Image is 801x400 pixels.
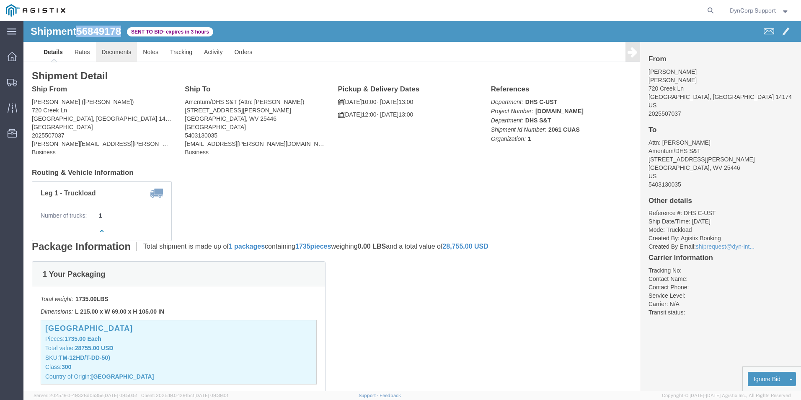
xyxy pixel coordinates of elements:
iframe: FS Legacy Container [23,21,801,391]
a: Feedback [380,393,401,398]
img: logo [6,4,65,17]
span: [DATE] 09:50:51 [103,393,137,398]
span: Client: 2025.19.0-129fbcf [141,393,228,398]
span: DynCorp Support [730,6,776,15]
span: [DATE] 09:39:01 [194,393,228,398]
a: Support [359,393,380,398]
button: DynCorp Support [729,5,790,16]
span: Server: 2025.19.0-49328d0a35e [34,393,137,398]
span: Copyright © [DATE]-[DATE] Agistix Inc., All Rights Reserved [662,392,791,399]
